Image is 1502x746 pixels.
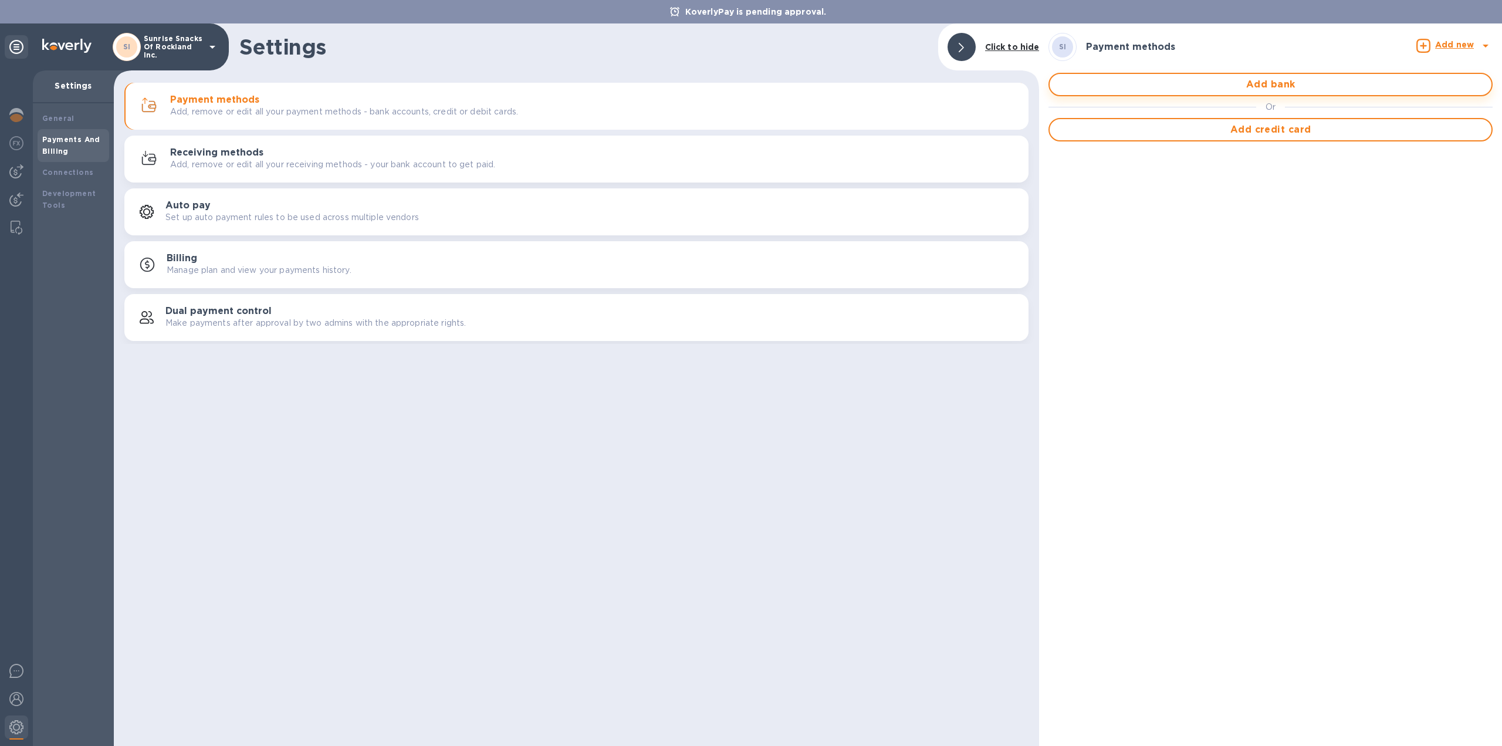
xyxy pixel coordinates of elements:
[42,114,75,123] b: General
[9,136,23,150] img: Foreign exchange
[165,306,272,317] h3: Dual payment control
[1059,42,1067,51] b: SI
[124,136,1029,183] button: Receiving methodsAdd, remove or edit all your receiving methods - your bank account to get paid.
[1048,61,1493,141] div: default-method
[1059,77,1482,92] span: Add bank
[167,253,197,264] h3: Billing
[1048,118,1493,141] button: Add credit card
[167,264,351,276] p: Manage plan and view your payments history.
[170,94,259,106] h3: Payment methods
[144,35,202,59] p: Sunrise Snacks Of Rockland Inc.
[1435,40,1474,49] b: Add new
[985,42,1040,52] b: Click to hide
[165,200,211,211] h3: Auto pay
[42,80,104,92] p: Settings
[124,188,1029,235] button: Auto paySet up auto payment rules to be used across multiple vendors
[1059,123,1482,137] span: Add credit card
[124,294,1029,341] button: Dual payment controlMake payments after approval by two admins with the appropriate rights.
[679,6,833,18] p: KoverlyPay is pending approval.
[170,106,518,118] p: Add, remove or edit all your payment methods - bank accounts, credit or debit cards.
[124,241,1029,288] button: BillingManage plan and view your payments history.
[239,35,929,59] h1: Settings
[170,147,263,158] h3: Receiving methods
[1048,73,1493,96] button: Add bank
[1086,42,1175,53] h3: Payment methods
[42,189,96,210] b: Development Tools
[124,83,1029,130] button: Payment methodsAdd, remove or edit all your payment methods - bank accounts, credit or debit cards.
[123,42,131,51] b: SI
[5,35,28,59] div: Unpin categories
[165,211,419,224] p: Set up auto payment rules to be used across multiple vendors
[170,158,495,171] p: Add, remove or edit all your receiving methods - your bank account to get paid.
[1266,101,1276,113] p: Or
[42,39,92,53] img: Logo
[42,135,100,156] b: Payments And Billing
[42,168,93,177] b: Connections
[165,317,466,329] p: Make payments after approval by two admins with the appropriate rights.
